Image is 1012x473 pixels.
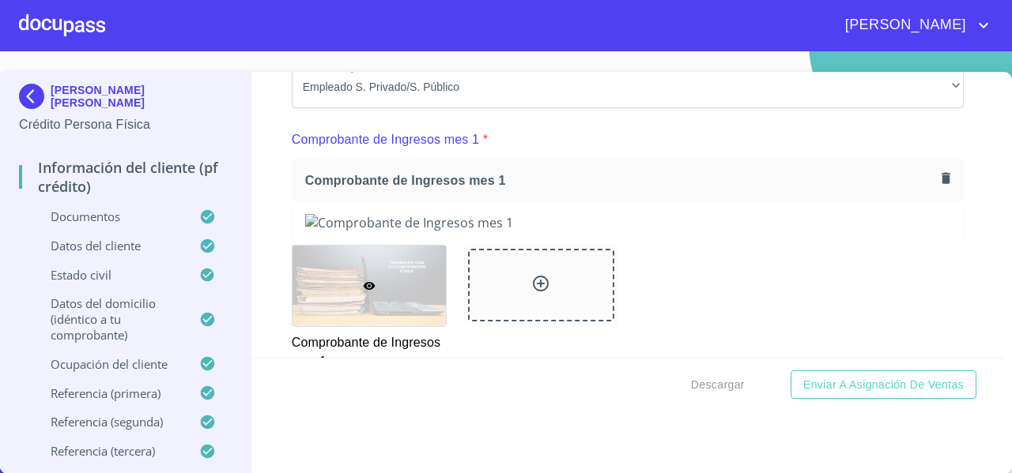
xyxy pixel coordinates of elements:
[803,375,964,395] span: Enviar a Asignación de Ventas
[19,84,232,115] div: [PERSON_NAME] [PERSON_NAME]
[19,267,199,283] p: Estado Civil
[19,356,199,372] p: Ocupación del Cliente
[292,130,479,149] p: Comprobante de Ingresos mes 1
[305,172,935,189] span: Comprobante de Ingresos mes 1
[685,370,751,400] button: Descargar
[833,13,993,38] button: account of current user
[19,84,51,109] img: Docupass spot blue
[691,375,745,395] span: Descargar
[19,158,232,196] p: Información del cliente (PF crédito)
[19,238,199,253] p: Datos del cliente
[19,443,199,459] p: Referencia (tercera)
[51,84,232,109] p: [PERSON_NAME] [PERSON_NAME]
[292,66,964,108] div: Empleado S. Privado/S. Público
[791,370,976,400] button: Enviar a Asignación de Ventas
[19,295,199,343] p: Datos del domicilio (idéntico a tu comprobante)
[19,414,199,430] p: Referencia (segunda)
[19,385,199,401] p: Referencia (primera)
[833,13,974,38] span: [PERSON_NAME]
[292,327,446,371] p: Comprobante de Ingresos mes 1
[305,214,950,231] img: Comprobante de Ingresos mes 1
[19,115,232,134] p: Crédito Persona Física
[19,208,199,224] p: Documentos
